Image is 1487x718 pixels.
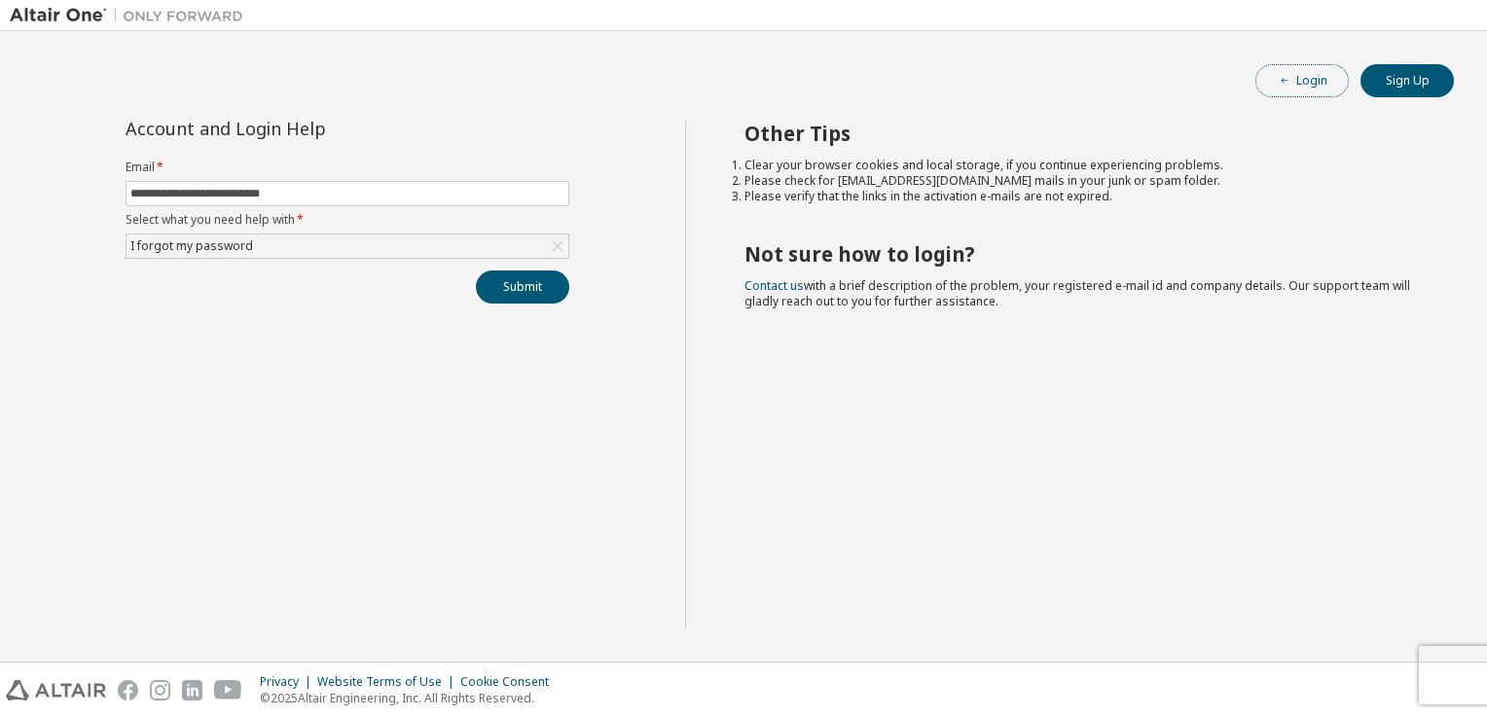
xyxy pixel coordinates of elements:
img: youtube.svg [214,680,242,700]
a: Contact us [744,277,804,294]
div: Cookie Consent [460,674,561,690]
img: Altair One [10,6,253,25]
div: Privacy [260,674,317,690]
label: Select what you need help with [126,212,569,228]
div: Account and Login Help [126,121,481,136]
img: linkedin.svg [182,680,202,700]
li: Clear your browser cookies and local storage, if you continue experiencing problems. [744,158,1420,173]
li: Please check for [EMAIL_ADDRESS][DOMAIN_NAME] mails in your junk or spam folder. [744,173,1420,189]
img: facebook.svg [118,680,138,700]
h2: Other Tips [744,121,1420,146]
img: altair_logo.svg [6,680,106,700]
li: Please verify that the links in the activation e-mails are not expired. [744,189,1420,204]
button: Login [1255,64,1349,97]
label: Email [126,160,569,175]
p: © 2025 Altair Engineering, Inc. All Rights Reserved. [260,690,561,706]
button: Sign Up [1360,64,1454,97]
div: I forgot my password [127,234,568,258]
h2: Not sure how to login? [744,241,1420,267]
div: I forgot my password [127,235,256,257]
div: Website Terms of Use [317,674,460,690]
button: Submit [476,270,569,304]
img: instagram.svg [150,680,170,700]
span: with a brief description of the problem, your registered e-mail id and company details. Our suppo... [744,277,1410,309]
